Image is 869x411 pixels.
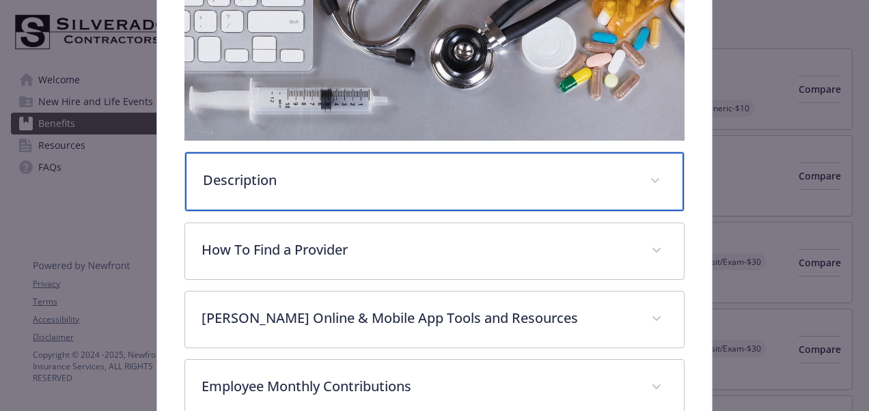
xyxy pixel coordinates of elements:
[185,292,684,348] div: [PERSON_NAME] Online & Mobile App Tools and Resources
[202,308,635,328] p: [PERSON_NAME] Online & Mobile App Tools and Resources
[202,376,635,397] p: Employee Monthly Contributions
[203,170,633,190] p: Description
[185,152,684,211] div: Description
[185,223,684,279] div: How To Find a Provider
[202,240,635,260] p: How To Find a Provider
